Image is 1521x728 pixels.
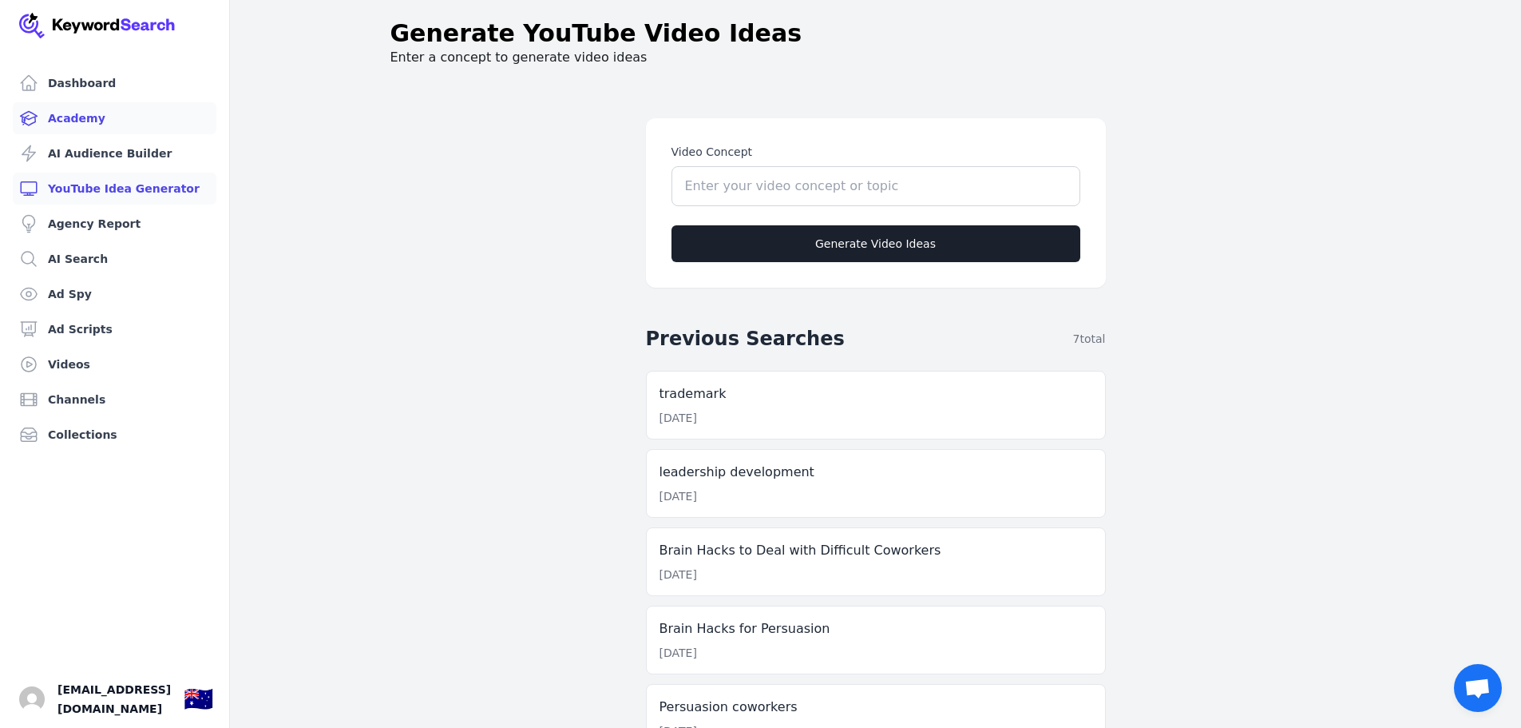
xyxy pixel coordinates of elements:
p: trademark [659,384,1092,404]
p: Brain Hacks for Persuasion [659,619,1092,638]
div: 🇦🇺 [184,685,213,714]
a: AI Audience Builder [13,137,216,169]
a: Ad Spy [13,278,216,310]
a: Collections [13,419,216,451]
a: Agency Report [13,208,216,240]
p: leadership development [659,463,1092,482]
a: Dashboard [13,67,216,99]
p: [DATE] [659,410,697,426]
p: [DATE] [659,567,697,583]
a: Videos [13,348,216,380]
a: YouTube Idea Generator [13,173,216,205]
button: Generate Video Ideas [671,225,1080,262]
input: Enter your video concept or topic [671,166,1080,206]
h1: Generate YouTube Video Ideas [390,19,802,48]
p: Persuasion coworkers [659,698,1092,717]
p: [DATE] [659,645,697,661]
label: Video Concept [671,144,1080,160]
span: [EMAIL_ADDRESS][DOMAIN_NAME] [57,680,171,718]
a: Ad Scripts [13,313,216,345]
button: Open user button [19,686,45,712]
p: Brain Hacks to Deal with Difficult Coworkers [659,541,1092,560]
h2: Previous Searches [646,326,845,352]
div: Enter a concept to generate video ideas [365,19,1387,67]
a: AI Search [13,243,216,275]
img: Your Company [19,13,176,38]
a: Academy [13,102,216,134]
div: Open chat [1454,664,1502,712]
button: 🇦🇺 [184,683,213,715]
a: Channels [13,384,216,416]
p: [DATE] [659,488,697,504]
span: 7 total [1073,331,1106,347]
